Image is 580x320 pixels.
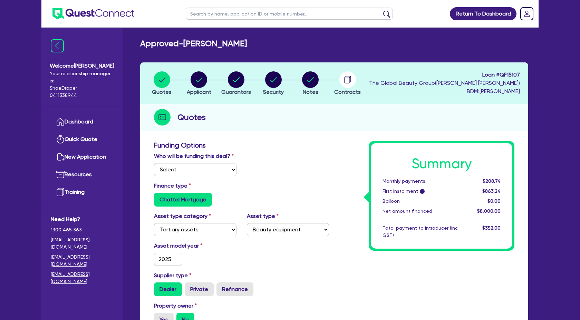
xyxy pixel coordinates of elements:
label: Dealer [154,282,182,296]
a: Quick Quote [51,131,113,148]
img: icon-menu-close [51,39,64,52]
a: Return To Dashboard [450,7,516,20]
div: Total payment to introducer (inc GST) [377,224,463,239]
img: quick-quote [56,135,65,143]
a: [EMAIL_ADDRESS][DOMAIN_NAME] [51,271,113,285]
label: Private [185,282,214,296]
span: Your relationship manager is: Shae Draper 0411338944 [50,70,114,99]
span: Loan # QF15107 [369,71,520,79]
img: training [56,188,65,196]
label: Refinance [216,282,253,296]
span: Notes [303,89,318,95]
div: First instalment [377,188,463,195]
h2: Approved - [PERSON_NAME] [140,39,247,49]
span: Security [263,89,284,95]
span: $0.00 [487,198,501,204]
a: Dropdown toggle [518,5,536,23]
h2: Quotes [177,111,206,123]
h1: Summary [383,156,501,172]
span: i [420,189,425,194]
span: Welcome [PERSON_NAME] [50,62,114,70]
span: Need Help? [51,215,113,223]
button: Security [263,71,284,97]
a: Dashboard [51,113,113,131]
span: $8,000.00 [477,208,501,214]
a: Resources [51,166,113,183]
div: Net amount financed [377,208,463,215]
h3: Funding Options [154,141,329,149]
button: Contracts [334,71,361,97]
label: Finance type [154,182,191,190]
span: The Global Beauty Group ( [PERSON_NAME] [PERSON_NAME] ) [369,80,520,86]
img: quest-connect-logo-blue [52,8,134,19]
span: 1300 465 363 [51,226,113,233]
button: Notes [302,71,319,97]
span: Contracts [334,89,361,95]
label: Asset type [247,212,279,220]
label: Chattel Mortgage [154,193,212,207]
span: $863.24 [482,188,501,194]
img: resources [56,170,65,179]
a: [EMAIL_ADDRESS][DOMAIN_NAME] [51,236,113,251]
a: [EMAIL_ADDRESS][DOMAIN_NAME] [51,253,113,268]
div: Balloon [377,198,463,205]
a: Training [51,183,113,201]
label: Asset type category [154,212,211,220]
img: step-icon [154,109,171,126]
span: $208.74 [483,178,501,184]
label: Supplier type [154,271,191,280]
button: Guarantors [221,71,251,97]
span: BDM: [PERSON_NAME] [369,87,520,96]
span: $352.00 [482,225,501,231]
img: new-application [56,153,65,161]
span: Quotes [152,89,172,95]
button: Applicant [186,71,212,97]
span: Guarantors [221,89,251,95]
label: Who will be funding this deal? [154,152,234,160]
label: Property owner [154,302,197,310]
span: Applicant [187,89,211,95]
button: Quotes [152,71,172,97]
label: Asset model year [149,242,242,250]
div: Monthly payments [377,178,463,185]
a: New Application [51,148,113,166]
input: Search by name, application ID or mobile number... [186,8,393,20]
